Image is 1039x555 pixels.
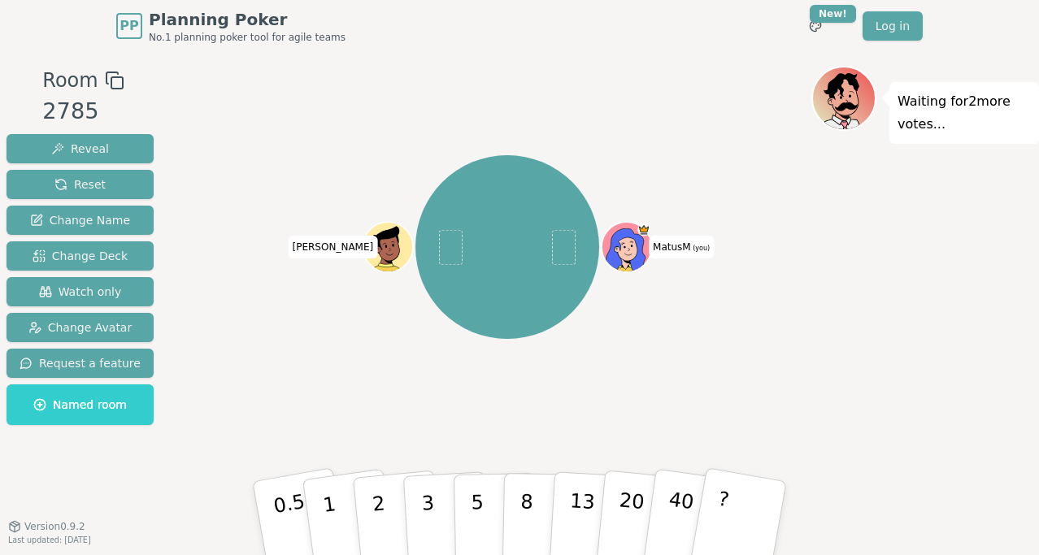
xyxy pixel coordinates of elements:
[33,248,128,264] span: Change Deck
[54,176,106,193] span: Reset
[30,212,130,228] span: Change Name
[863,11,923,41] a: Log in
[8,535,91,544] span: Last updated: [DATE]
[649,236,714,258] span: Click to change your name
[42,66,98,95] span: Room
[42,95,124,128] div: 2785
[691,245,711,252] span: (you)
[289,236,378,258] span: Click to change your name
[39,284,122,300] span: Watch only
[7,170,154,199] button: Reset
[603,223,650,271] button: Click to change your avatar
[898,90,1031,136] p: Waiting for 2 more votes...
[810,5,856,23] div: New!
[7,206,154,235] button: Change Name
[8,520,85,533] button: Version0.9.2
[24,520,85,533] span: Version 0.9.2
[51,141,109,157] span: Reveal
[7,241,154,271] button: Change Deck
[149,8,346,31] span: Planning Poker
[7,277,154,306] button: Watch only
[28,319,133,336] span: Change Avatar
[149,31,346,44] span: No.1 planning poker tool for agile teams
[637,223,650,236] span: MatusM is the host
[7,384,154,425] button: Named room
[116,8,346,44] a: PPPlanning PokerNo.1 planning poker tool for agile teams
[120,16,138,36] span: PP
[7,134,154,163] button: Reveal
[7,313,154,342] button: Change Avatar
[801,11,830,41] button: New!
[33,397,127,413] span: Named room
[20,355,141,371] span: Request a feature
[7,349,154,378] button: Request a feature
